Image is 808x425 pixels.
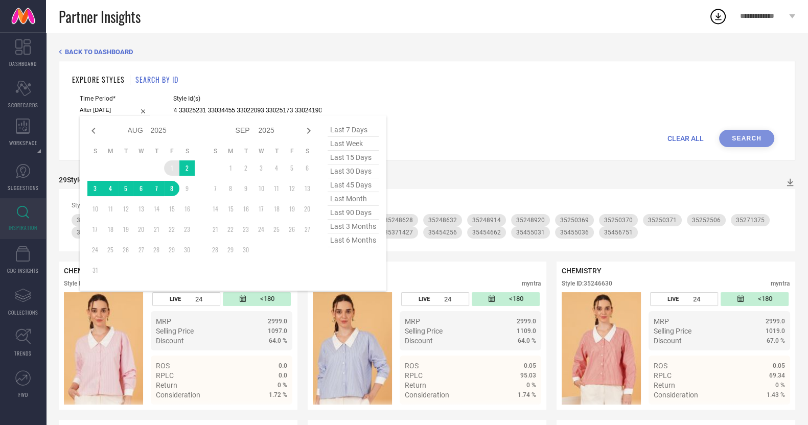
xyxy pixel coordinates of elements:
[8,309,38,316] span: COLLECTIONS
[223,242,238,257] td: Mon Sep 29 2025
[164,222,179,237] td: Fri Aug 22 2025
[405,337,433,345] span: Discount
[238,201,253,217] td: Tue Sep 16 2025
[284,181,299,196] td: Fri Sep 12 2025
[654,362,667,370] span: ROS
[59,6,141,27] span: Partner Insights
[472,292,540,306] div: Number of days since the style was first listed on the platform
[517,318,536,325] span: 2999.0
[766,318,785,325] span: 2999.0
[149,242,164,257] td: Thu Aug 28 2025
[207,147,223,155] th: Sunday
[223,160,238,176] td: Mon Sep 01 2025
[207,222,223,237] td: Sun Sep 21 2025
[667,134,704,143] span: CLEAR ALL
[524,362,536,369] span: 0.05
[238,181,253,196] td: Tue Sep 09 2025
[328,233,379,247] span: last 6 months
[284,222,299,237] td: Fri Sep 26 2025
[72,74,125,85] h1: EXPLORE STYLES
[103,222,118,237] td: Mon Aug 18 2025
[604,229,633,236] span: 35456751
[667,296,679,302] span: LIVE
[654,317,669,325] span: MRP
[472,229,501,236] span: 35454662
[516,229,545,236] span: 35455031
[8,101,38,109] span: SCORECARDS
[118,201,133,217] td: Tue Aug 12 2025
[87,147,103,155] th: Sunday
[7,267,39,274] span: CDC INSIGHTS
[179,222,195,237] td: Sat Aug 23 2025
[444,295,451,303] span: 24
[103,181,118,196] td: Mon Aug 04 2025
[401,292,469,306] div: Number of days the style has been live on the platform
[721,292,789,306] div: Number of days since the style was first listed on the platform
[269,147,284,155] th: Thursday
[517,327,536,335] span: 1109.0
[164,147,179,155] th: Friday
[223,222,238,237] td: Mon Sep 22 2025
[758,295,772,303] span: <180
[9,139,37,147] span: WORKSPACE
[253,222,269,237] td: Wed Sep 24 2025
[284,201,299,217] td: Fri Sep 19 2025
[149,201,164,217] td: Thu Aug 14 2025
[299,201,315,217] td: Sat Sep 20 2025
[303,125,315,137] div: Next month
[328,206,379,220] span: last 90 days
[428,229,457,236] span: 35454256
[64,292,143,405] img: Style preview image
[179,160,195,176] td: Sat Aug 02 2025
[179,242,195,257] td: Sat Aug 30 2025
[560,217,589,224] span: 35250369
[64,267,104,275] span: CHEMISTRY
[284,147,299,155] th: Friday
[260,295,274,303] span: <180
[767,337,785,344] span: 67.0 %
[18,391,28,398] span: FWD
[164,242,179,257] td: Fri Aug 29 2025
[384,229,413,236] span: 35371427
[560,229,589,236] span: 35455036
[654,337,682,345] span: Discount
[253,160,269,176] td: Wed Sep 03 2025
[133,147,149,155] th: Wednesday
[654,391,698,399] span: Consideration
[156,362,170,370] span: ROS
[752,409,785,417] a: Details
[767,391,785,398] span: 1.43 %
[771,280,790,287] div: myntra
[269,337,287,344] span: 64.0 %
[253,147,269,155] th: Wednesday
[156,371,174,380] span: RPLC
[238,147,253,155] th: Tuesday
[513,409,536,417] span: Details
[87,125,100,137] div: Previous month
[87,222,103,237] td: Sun Aug 17 2025
[72,202,782,209] div: Style Ids
[766,327,785,335] span: 1019.0
[472,217,501,224] span: 35248914
[692,217,721,224] span: 35252506
[207,201,223,217] td: Sun Sep 14 2025
[604,217,633,224] span: 35250370
[509,295,523,303] span: <180
[156,337,184,345] span: Discount
[223,292,291,306] div: Number of days since the style was first listed on the platform
[405,327,443,335] span: Selling Price
[284,160,299,176] td: Fri Sep 05 2025
[223,201,238,217] td: Mon Sep 15 2025
[152,292,220,306] div: Number of days the style has been live on the platform
[762,409,785,417] span: Details
[522,280,541,287] div: myntra
[648,217,677,224] span: 35250371
[179,181,195,196] td: Sat Aug 09 2025
[135,74,178,85] h1: SEARCH BY ID
[279,372,287,379] span: 0.0
[9,224,37,231] span: INSPIRATION
[269,391,287,398] span: 1.72 %
[173,95,321,102] span: Style Id(s)
[516,217,545,224] span: 35248920
[59,176,87,184] div: 29 Styles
